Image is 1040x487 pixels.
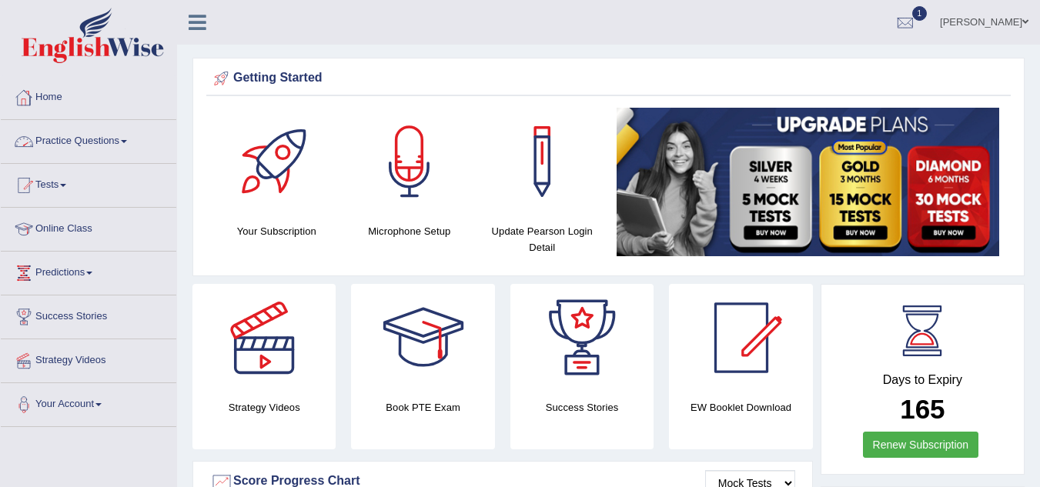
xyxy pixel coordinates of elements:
[1,295,176,334] a: Success Stories
[1,383,176,422] a: Your Account
[1,208,176,246] a: Online Class
[863,432,979,458] a: Renew Subscription
[912,6,928,21] span: 1
[838,373,1007,387] h4: Days to Expiry
[1,76,176,115] a: Home
[483,223,601,255] h4: Update Pearson Login Detail
[617,108,1000,256] img: small5.jpg
[210,67,1007,90] div: Getting Started
[669,399,812,415] h4: EW Booklet Download
[351,399,494,415] h4: Book PTE Exam
[1,252,176,290] a: Predictions
[351,223,469,239] h4: Microphone Setup
[1,164,176,202] a: Tests
[900,394,945,424] b: 165
[1,339,176,378] a: Strategy Videos
[218,223,336,239] h4: Your Subscription
[1,120,176,158] a: Practice Questions
[510,399,654,415] h4: Success Stories
[192,399,336,415] h4: Strategy Videos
